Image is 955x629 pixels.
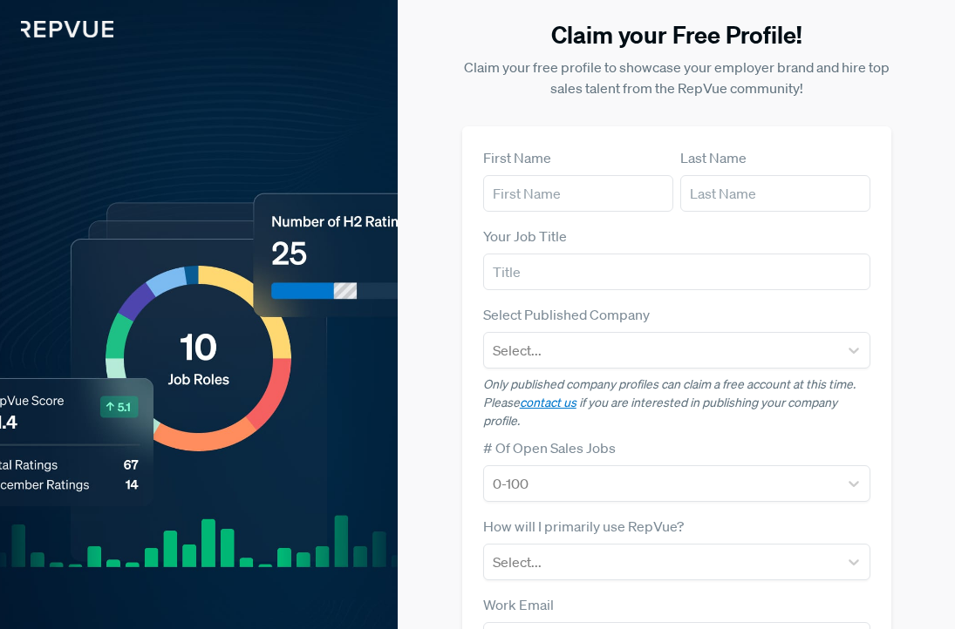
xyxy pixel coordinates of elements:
[483,437,616,458] label: # Of Open Sales Jobs
[483,594,554,615] label: Work Email
[483,304,650,325] label: Select Published Company
[462,21,891,50] h3: Claim your Free Profile!
[483,516,684,537] label: How will I primarily use RepVue?
[483,147,551,168] label: First Name
[520,395,576,410] a: contact us
[680,175,870,212] input: Last Name
[483,226,567,247] label: Your Job Title
[483,375,870,430] p: Only published company profiles can claim a free account at this time. Please if you are interest...
[680,147,747,168] label: Last Name
[483,175,673,212] input: First Name
[483,254,870,290] input: Title
[462,57,891,98] p: Claim your free profile to showcase your employer brand and hire top sales talent from the RepVue...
